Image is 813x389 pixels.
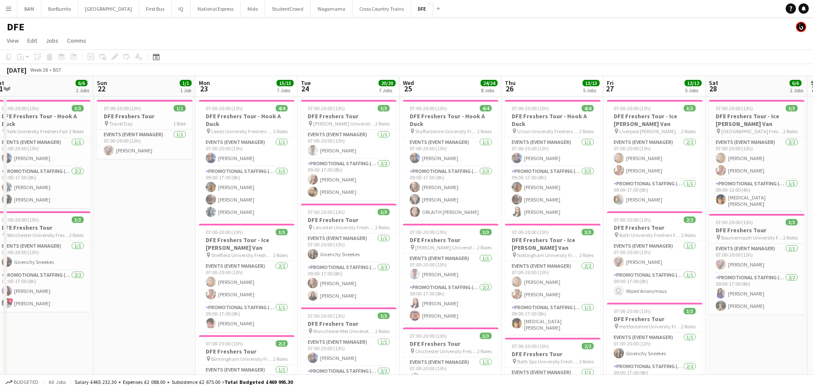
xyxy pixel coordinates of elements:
[796,22,806,32] app-user-avatar: Tim Bodenham
[3,35,22,46] a: View
[139,0,172,17] button: First Bus
[47,379,67,385] span: All jobs
[311,0,353,17] button: Wagamama
[241,0,265,17] button: Nido
[24,35,41,46] a: Edit
[411,0,433,17] button: DFE
[27,37,37,44] span: Edit
[64,35,90,46] a: Comms
[75,379,293,385] div: Salary £465 232.30 + Expenses £2 088.00 + Subsistence £2 675.00 =
[191,0,241,17] button: National Express
[265,0,311,17] button: StudentCrowd
[78,0,139,17] button: [GEOGRAPHIC_DATA]
[46,37,58,44] span: Jobs
[42,35,62,46] a: Jobs
[17,0,41,17] button: BAM
[53,67,61,73] div: BST
[353,0,411,17] button: Cross Country Trains
[28,67,50,73] span: Week 38
[4,377,40,387] button: Budgeted
[41,0,78,17] button: BarBurrito
[67,37,86,44] span: Comms
[172,0,191,17] button: IQ
[14,379,38,385] span: Budgeted
[7,37,19,44] span: View
[7,20,24,33] h1: DFE
[7,66,26,74] div: [DATE]
[224,379,293,385] span: Total Budgeted £469 995.30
